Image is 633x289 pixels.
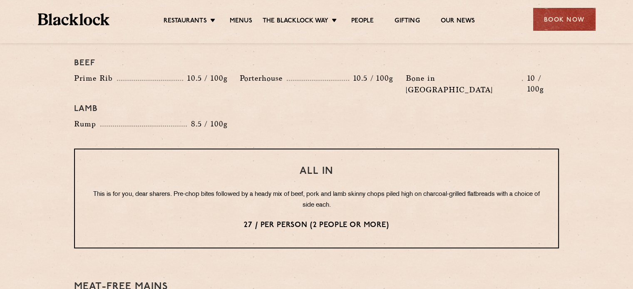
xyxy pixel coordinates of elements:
p: Bone in [GEOGRAPHIC_DATA] [406,72,522,96]
p: 10 / 100g [523,73,559,94]
h3: All In [92,166,541,177]
p: This is for you, dear sharers. Pre-chop bites followed by a heady mix of beef, pork and lamb skin... [92,189,541,211]
h4: Lamb [74,104,559,114]
p: 8.5 / 100g [187,119,227,129]
a: Gifting [395,17,420,26]
a: Restaurants [164,17,207,26]
a: Menus [230,17,252,26]
h4: Beef [74,58,559,68]
p: Rump [74,118,100,130]
p: 27 / per person (2 people or more) [92,220,541,231]
div: Book Now [533,8,596,31]
p: Prime Rib [74,72,117,84]
p: Porterhouse [240,72,287,84]
img: BL_Textured_Logo-footer-cropped.svg [38,13,110,25]
a: Our News [441,17,475,26]
p: 10.5 / 100g [349,73,393,84]
p: 10.5 / 100g [183,73,227,84]
a: The Blacklock Way [263,17,328,26]
a: People [351,17,374,26]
